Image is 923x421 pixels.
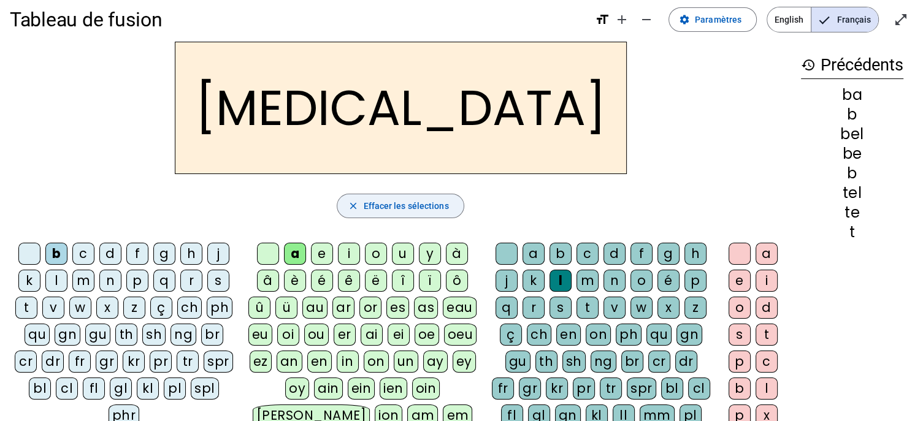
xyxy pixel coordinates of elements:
div: q [496,297,518,319]
div: ph [616,324,642,346]
div: w [630,297,653,319]
div: t [801,225,903,240]
div: oeu [444,324,477,346]
div: spl [191,377,219,400]
button: Augmenter la taille de la police [610,7,634,32]
div: pr [150,351,172,373]
div: n [99,270,121,292]
div: bl [29,377,51,400]
mat-icon: history [801,58,816,72]
div: gl [110,377,132,400]
div: gn [55,324,80,346]
span: Français [811,7,878,32]
div: o [729,297,751,319]
div: fl [83,377,105,400]
div: ein [348,377,375,400]
div: oi [277,324,299,346]
div: k [523,270,545,292]
div: k [18,270,40,292]
div: br [201,324,223,346]
div: spr [627,377,656,400]
div: fr [492,377,514,400]
div: gu [85,324,110,346]
div: bel [801,127,903,142]
div: î [392,270,414,292]
div: z [123,297,145,319]
div: bl [661,377,683,400]
div: ez [250,351,272,373]
div: l [756,377,778,400]
div: j [207,243,229,265]
div: on [586,324,611,346]
div: a [756,243,778,265]
div: ien [380,377,407,400]
div: d [99,243,121,265]
div: te [801,205,903,220]
div: t [576,297,599,319]
span: English [767,7,811,32]
div: on [364,351,389,373]
div: v [42,297,64,319]
div: ar [332,297,354,319]
div: s [207,270,229,292]
div: e [311,243,333,265]
h3: Précédents [801,51,903,79]
div: gr [519,377,541,400]
div: v [603,297,626,319]
div: x [657,297,680,319]
div: ba [801,88,903,102]
div: è [284,270,306,292]
div: qu [646,324,672,346]
span: Effacer les sélections [363,199,448,213]
div: ch [177,297,202,319]
div: ng [591,351,616,373]
div: g [153,243,175,265]
div: c [756,351,778,373]
div: a [284,243,306,265]
div: tr [177,351,199,373]
div: ay [423,351,448,373]
div: un [394,351,418,373]
div: th [115,324,137,346]
div: en [556,324,581,346]
div: b [45,243,67,265]
div: cl [56,377,78,400]
div: ch [527,324,551,346]
div: cl [688,377,710,400]
div: h [684,243,707,265]
div: d [603,243,626,265]
div: o [365,243,387,265]
button: Paramètres [668,7,757,32]
div: f [126,243,148,265]
div: x [96,297,118,319]
div: ë [365,270,387,292]
mat-icon: remove [639,12,654,27]
div: an [277,351,302,373]
div: b [801,107,903,122]
div: sh [142,324,166,346]
div: dr [42,351,64,373]
div: dr [675,351,697,373]
div: e [729,270,751,292]
div: eau [443,297,477,319]
div: p [126,270,148,292]
button: Effacer les sélections [337,194,464,218]
div: p [684,270,707,292]
span: Paramètres [695,12,741,27]
div: a [523,243,545,265]
mat-icon: format_size [595,12,610,27]
div: en [307,351,332,373]
div: spr [204,351,233,373]
div: i [338,243,360,265]
div: c [576,243,599,265]
div: ng [170,324,196,346]
div: ey [453,351,476,373]
div: au [302,297,327,319]
mat-icon: open_in_full [894,12,908,27]
mat-icon: add [615,12,629,27]
div: w [69,297,91,319]
div: pr [573,377,595,400]
div: ph [207,297,232,319]
div: oe [415,324,439,346]
div: sh [562,351,586,373]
